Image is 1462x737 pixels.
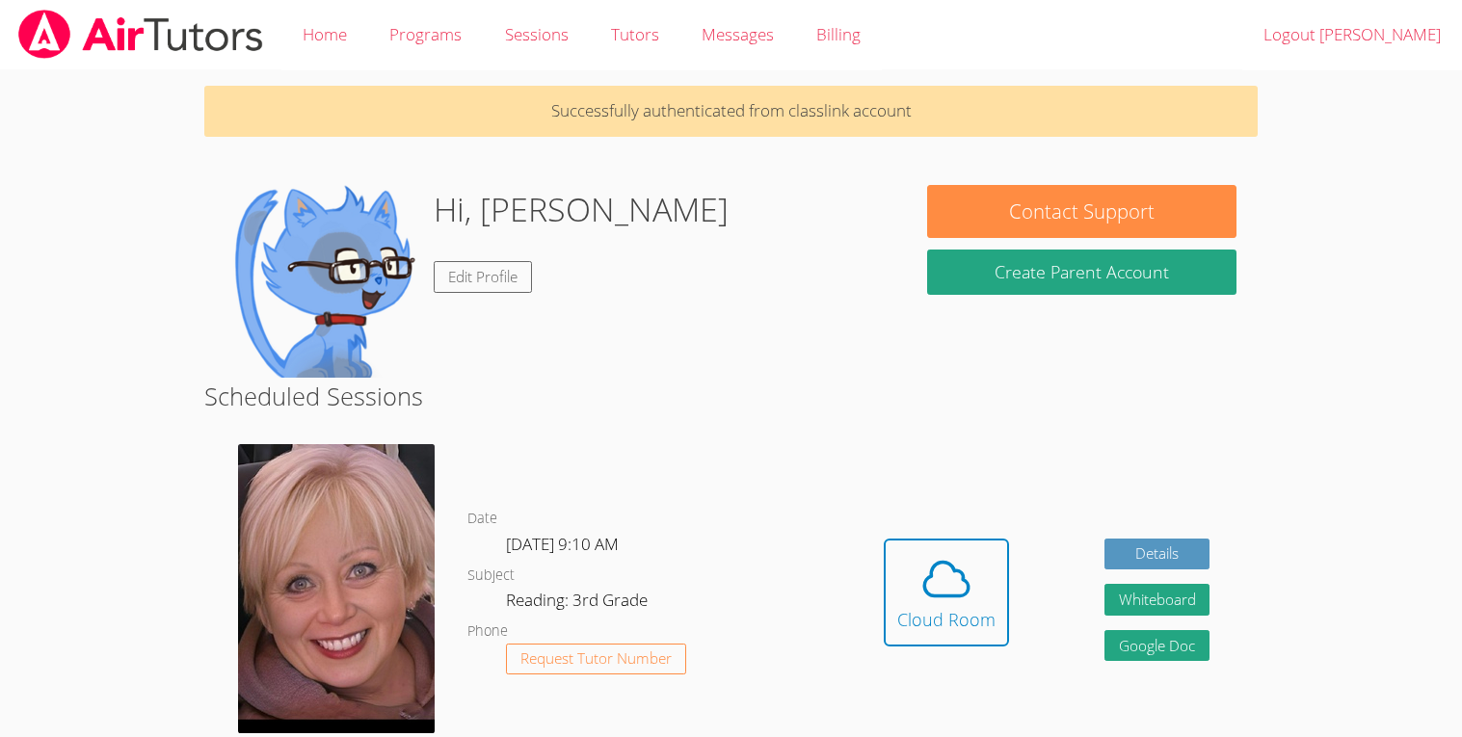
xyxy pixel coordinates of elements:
[702,23,774,45] span: Messages
[506,533,619,555] span: [DATE] 9:10 AM
[434,185,729,234] h1: Hi, [PERSON_NAME]
[1104,630,1210,662] a: Google Doc
[506,587,651,619] dd: Reading: 3rd Grade
[1104,539,1210,570] a: Details
[927,185,1236,238] button: Contact Support
[520,651,672,666] span: Request Tutor Number
[226,185,418,378] img: default.png
[204,86,1257,137] p: Successfully authenticated from classlink account
[467,507,497,531] dt: Date
[506,644,686,675] button: Request Tutor Number
[238,444,435,733] img: IMG_2077.jpg
[467,564,515,588] dt: Subject
[434,261,532,293] a: Edit Profile
[467,619,508,644] dt: Phone
[1104,584,1210,616] button: Whiteboard
[884,539,1009,646] button: Cloud Room
[16,10,265,59] img: airtutors_banner-c4298cdbf04f3fff15de1276eac7730deb9818008684d7c2e4769d2f7ddbe033.png
[897,606,996,633] div: Cloud Room
[927,250,1236,295] button: Create Parent Account
[204,378,1257,414] h2: Scheduled Sessions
